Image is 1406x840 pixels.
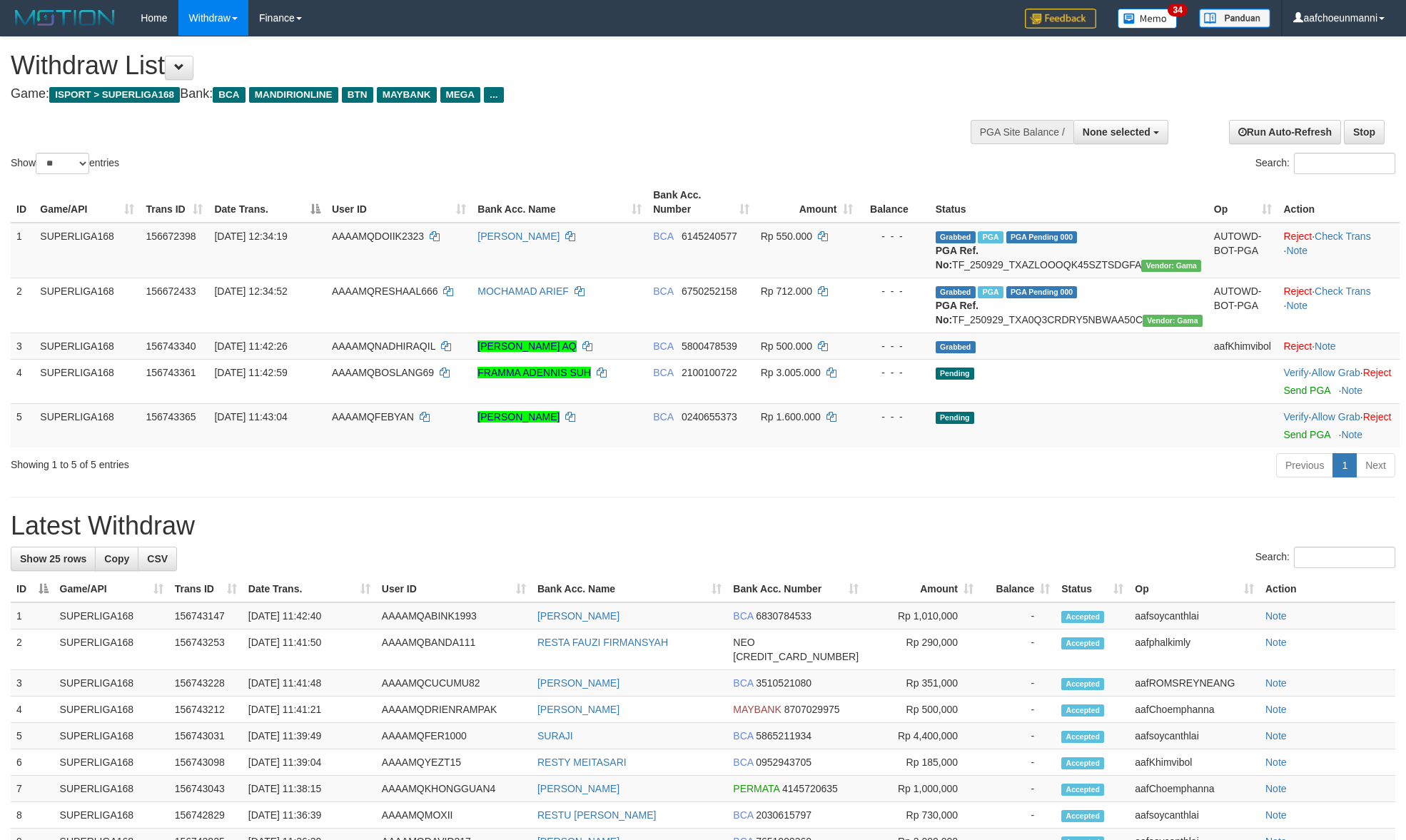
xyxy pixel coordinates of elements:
a: Note [1315,340,1336,352]
a: SURAJI [537,730,573,742]
th: Bank Acc. Number: activate to sort column ascending [647,182,755,223]
span: AAAAMQBOSLANG69 [332,367,434,378]
div: Showing 1 to 5 of 5 entries [11,452,575,472]
td: - [979,697,1056,723]
div: - - - [864,229,924,243]
span: Accepted [1061,704,1104,717]
span: Accepted [1061,784,1104,796]
th: Bank Acc. Name: activate to sort column ascending [472,182,647,223]
span: MAYBANK [377,87,437,103]
td: [DATE] 11:36:39 [243,802,376,829]
img: Feedback.jpg [1025,9,1096,29]
span: Copy 5865211934 to clipboard [756,730,811,742]
th: Trans ID: activate to sort column ascending [140,182,208,223]
th: Balance: activate to sort column ascending [979,576,1056,602]
td: SUPERLIGA168 [54,629,169,670]
a: CSV [138,547,177,571]
th: Status [930,182,1208,223]
a: Show 25 rows [11,547,96,571]
td: AUTOWD-BOT-PGA [1208,223,1278,278]
span: Grabbed [936,231,976,243]
th: Bank Acc. Name: activate to sort column ascending [532,576,727,602]
td: AAAAMQBANDA111 [376,629,532,670]
td: 3 [11,670,54,697]
td: AAAAMQMOXII [376,802,532,829]
a: Note [1265,756,1287,768]
td: 4 [11,359,34,403]
td: · · [1278,359,1400,403]
th: Status: activate to sort column ascending [1056,576,1129,602]
th: Game/API: activate to sort column ascending [54,576,169,602]
a: Run Auto-Refresh [1229,120,1341,144]
span: Show 25 rows [20,553,86,565]
td: aafChoemphanna [1129,776,1260,802]
a: Note [1286,245,1308,256]
div: - - - [864,339,924,353]
span: Pending [936,412,974,424]
td: AAAAMQKHONGGUAN4 [376,776,532,802]
span: BCA [733,677,753,689]
a: Check Trans [1315,285,1371,297]
span: Rp 500.000 [761,340,812,352]
span: BCA [653,285,673,297]
a: RESTY MEITASARI [537,756,627,768]
span: Marked by aafsoycanthlai [978,231,1003,243]
span: Vendor URL: https://trx31.1velocity.biz [1141,260,1201,272]
a: Reject [1283,285,1312,297]
a: Note [1265,637,1287,648]
td: AAAAMQYEZT15 [376,749,532,776]
td: AAAAMQDRIENRAMPAK [376,697,532,723]
span: MEGA [440,87,481,103]
a: Note [1265,610,1287,622]
td: Rp 4,400,000 [864,723,979,749]
td: 8 [11,802,54,829]
span: BCA [213,87,245,103]
td: 156743031 [169,723,243,749]
td: · · [1278,403,1400,447]
span: None selected [1083,126,1150,138]
span: AAAAMQFEBYAN [332,411,414,422]
th: Date Trans.: activate to sort column descending [208,182,326,223]
a: MOCHAMAD ARIEF [477,285,569,297]
span: BCA [733,756,753,768]
td: AAAAMQFER1000 [376,723,532,749]
td: aafsoycanthlai [1129,802,1260,829]
th: User ID: activate to sort column ascending [326,182,472,223]
span: Copy 6145240577 to clipboard [682,231,737,242]
a: Next [1356,453,1395,477]
span: BCA [733,730,753,742]
span: BCA [653,411,673,422]
th: Op: activate to sort column ascending [1129,576,1260,602]
td: - [979,749,1056,776]
a: RESTA FAUZI FIRMANSYAH [537,637,668,648]
label: Show entries [11,153,119,174]
td: SUPERLIGA168 [34,359,140,403]
td: 156742829 [169,802,243,829]
td: Rp 730,000 [864,802,979,829]
td: 5 [11,723,54,749]
a: Reject [1283,231,1312,242]
td: AUTOWD-BOT-PGA [1208,278,1278,333]
td: - [979,670,1056,697]
td: Rp 351,000 [864,670,979,697]
td: SUPERLIGA168 [54,802,169,829]
span: BCA [733,809,753,821]
span: BCA [653,340,673,352]
td: 2 [11,629,54,670]
label: Search: [1255,153,1395,174]
td: SUPERLIGA168 [34,333,140,359]
span: BTN [342,87,373,103]
td: - [979,723,1056,749]
span: [DATE] 11:43:04 [214,411,287,422]
a: Send PGA [1283,429,1330,440]
span: Vendor URL: https://trx31.1velocity.biz [1143,315,1203,327]
span: Copy 0240655373 to clipboard [682,411,737,422]
th: Game/API: activate to sort column ascending [34,182,140,223]
span: Copy 0952943705 to clipboard [756,756,811,768]
a: [PERSON_NAME] [537,783,619,794]
span: Marked by aafsoycanthlai [978,286,1003,298]
span: BCA [653,367,673,378]
span: AAAAMQNADHIRAQIL [332,340,435,352]
td: · · [1278,278,1400,333]
div: - - - [864,284,924,298]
